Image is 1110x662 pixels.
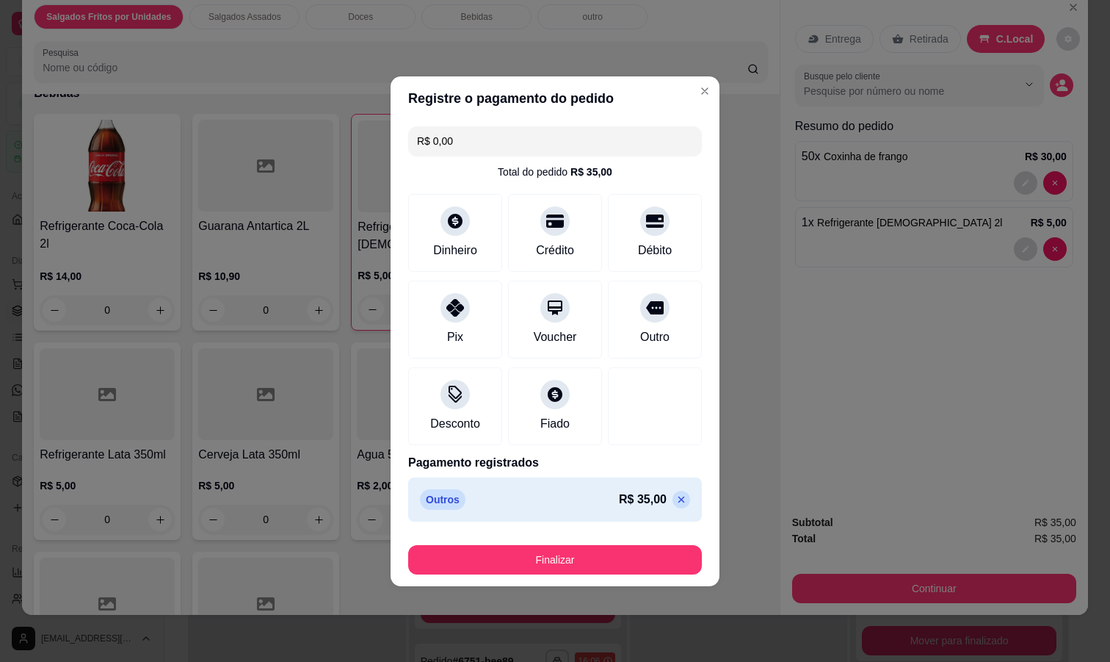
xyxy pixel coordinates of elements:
[540,415,570,433] div: Fiado
[619,491,667,508] p: R$ 35,00
[498,165,612,179] div: Total do pedido
[408,454,702,472] p: Pagamento registrados
[408,545,702,575] button: Finalizar
[420,489,465,510] p: Outros
[417,126,693,156] input: Ex.: hambúrguer de cordeiro
[447,328,463,346] div: Pix
[640,328,670,346] div: Outro
[693,79,717,103] button: Close
[433,242,477,259] div: Dinheiro
[430,415,480,433] div: Desconto
[638,242,672,259] div: Débito
[391,76,719,120] header: Registre o pagamento do pedido
[534,328,577,346] div: Voucher
[536,242,574,259] div: Crédito
[570,165,612,179] div: R$ 35,00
